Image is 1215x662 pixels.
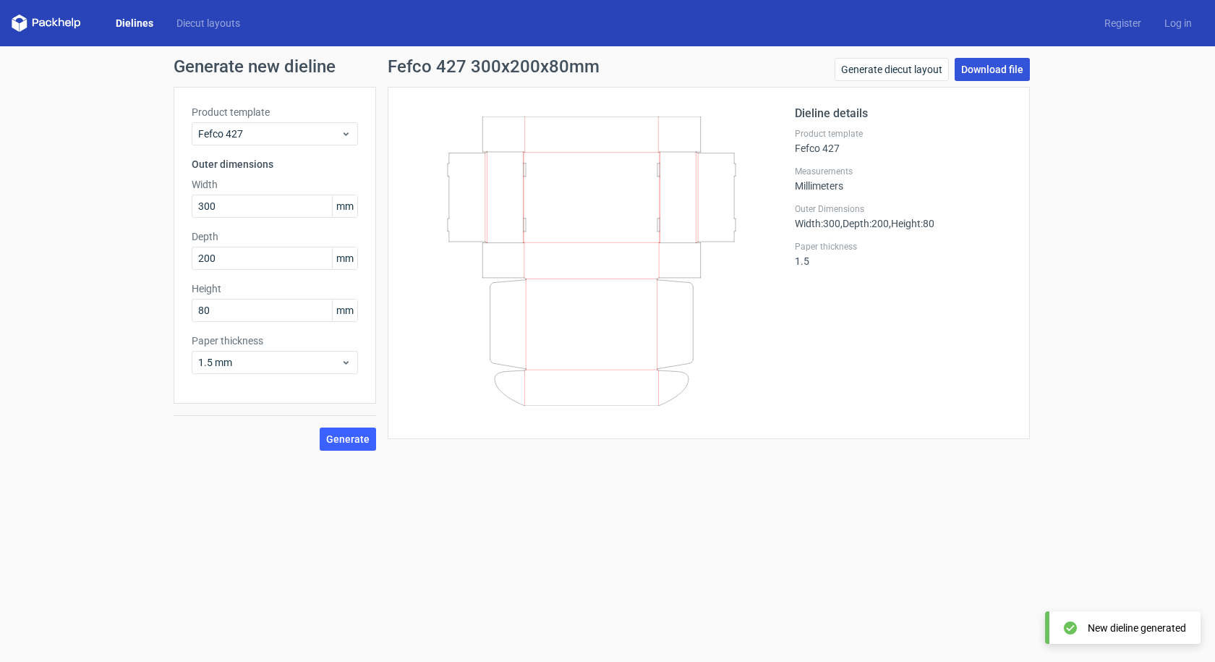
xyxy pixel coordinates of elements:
[165,16,252,30] a: Diecut layouts
[192,177,358,192] label: Width
[388,58,600,75] h1: Fefco 427 300x200x80mm
[192,334,358,348] label: Paper thickness
[104,16,165,30] a: Dielines
[320,428,376,451] button: Generate
[795,241,1012,253] label: Paper thickness
[332,195,357,217] span: mm
[795,203,1012,215] label: Outer Dimensions
[795,105,1012,122] h2: Dieline details
[835,58,949,81] a: Generate diecut layout
[1153,16,1203,30] a: Log in
[198,355,341,370] span: 1.5 mm
[955,58,1030,81] a: Download file
[192,229,358,244] label: Depth
[795,128,1012,154] div: Fefco 427
[198,127,341,141] span: Fefco 427
[795,166,1012,177] label: Measurements
[192,105,358,119] label: Product template
[889,218,934,229] span: , Height : 80
[840,218,889,229] span: , Depth : 200
[1093,16,1153,30] a: Register
[795,241,1012,267] div: 1.5
[192,157,358,171] h3: Outer dimensions
[332,247,357,269] span: mm
[795,218,840,229] span: Width : 300
[192,281,358,296] label: Height
[326,434,370,444] span: Generate
[332,300,357,321] span: mm
[795,166,1012,192] div: Millimeters
[174,58,1041,75] h1: Generate new dieline
[1088,621,1186,635] div: New dieline generated
[795,128,1012,140] label: Product template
